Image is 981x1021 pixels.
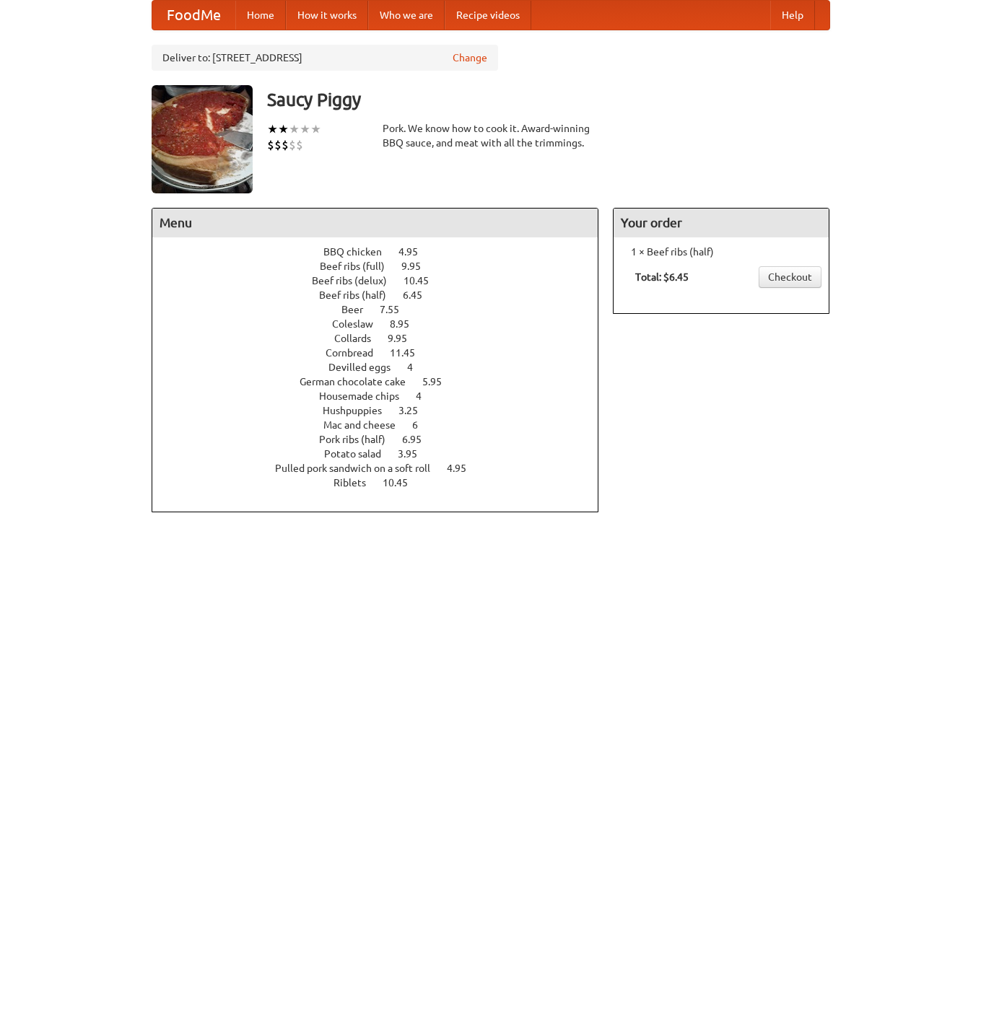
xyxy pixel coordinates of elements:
[274,137,282,153] li: $
[324,448,396,460] span: Potato salad
[323,419,445,431] a: Mac and cheese 6
[333,477,380,488] span: Riblets
[635,271,689,283] b: Total: $6.45
[621,245,821,259] li: 1 × Beef ribs (half)
[296,137,303,153] li: $
[312,275,455,286] a: Beef ribs (delux) 10.45
[404,275,443,286] span: 10.45
[390,318,424,330] span: 8.95
[319,434,448,445] a: Pork ribs (half) 6.95
[275,463,445,474] span: Pulled pork sandwich on a soft roll
[286,1,368,30] a: How it works
[383,121,599,150] div: Pork. We know how to cook it. Award-winning BBQ sauce, and meat with all the trimmings.
[401,260,435,272] span: 9.95
[300,376,420,387] span: German chocolate cake
[380,304,414,315] span: 7.55
[320,260,399,272] span: Beef ribs (full)
[323,405,396,416] span: Hushpuppies
[320,260,448,272] a: Beef ribs (full) 9.95
[398,405,432,416] span: 3.25
[407,361,427,373] span: 4
[323,246,396,258] span: BBQ chicken
[412,419,432,431] span: 6
[267,85,830,114] h3: Saucy Piggy
[453,51,487,65] a: Change
[319,289,401,301] span: Beef ribs (half)
[289,121,300,137] li: ★
[334,333,434,344] a: Collards 9.95
[278,121,289,137] li: ★
[152,1,235,30] a: FoodMe
[368,1,445,30] a: Who we are
[319,390,414,402] span: Housemade chips
[770,1,815,30] a: Help
[267,137,274,153] li: $
[445,1,531,30] a: Recipe videos
[334,333,385,344] span: Collards
[152,209,598,237] h4: Menu
[323,419,410,431] span: Mac and cheese
[282,137,289,153] li: $
[759,266,821,288] a: Checkout
[614,209,829,237] h4: Your order
[323,246,445,258] a: BBQ chicken 4.95
[319,289,449,301] a: Beef ribs (half) 6.45
[447,463,481,474] span: 4.95
[403,289,437,301] span: 6.45
[300,376,468,387] a: German chocolate cake 5.95
[416,390,436,402] span: 4
[289,137,296,153] li: $
[275,463,493,474] a: Pulled pork sandwich on a soft roll 4.95
[422,376,456,387] span: 5.95
[341,304,378,315] span: Beer
[332,318,436,330] a: Coleslaw 8.95
[402,434,436,445] span: 6.95
[398,246,432,258] span: 4.95
[326,347,388,359] span: Cornbread
[324,448,444,460] a: Potato salad 3.95
[319,390,448,402] a: Housemade chips 4
[312,275,401,286] span: Beef ribs (delux)
[390,347,430,359] span: 11.45
[341,304,426,315] a: Beer 7.55
[328,361,440,373] a: Devilled eggs 4
[300,121,310,137] li: ★
[383,477,422,488] span: 10.45
[333,477,435,488] a: Riblets 10.45
[398,448,432,460] span: 3.95
[323,405,445,416] a: Hushpuppies 3.25
[152,45,498,71] div: Deliver to: [STREET_ADDRESS]
[328,361,405,373] span: Devilled eggs
[235,1,286,30] a: Home
[332,318,388,330] span: Coleslaw
[267,121,278,137] li: ★
[388,333,422,344] span: 9.95
[326,347,442,359] a: Cornbread 11.45
[319,434,400,445] span: Pork ribs (half)
[310,121,321,137] li: ★
[152,85,253,193] img: angular.jpg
